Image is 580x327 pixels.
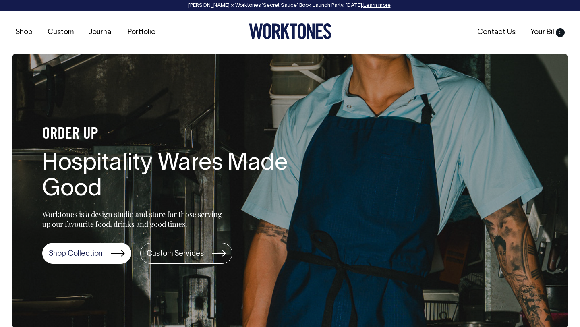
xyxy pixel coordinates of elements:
a: Journal [85,26,116,39]
a: Shop Collection [42,243,131,264]
a: Your Bill0 [527,26,568,39]
a: Learn more [363,3,391,8]
h4: ORDER UP [42,126,300,143]
div: [PERSON_NAME] × Worktones ‘Secret Sauce’ Book Launch Party, [DATE]. . [8,3,572,8]
a: Custom [44,26,77,39]
h1: Hospitality Wares Made Good [42,151,300,203]
span: 0 [556,28,565,37]
p: Worktones is a design studio and store for those serving up our favourite food, drinks and good t... [42,209,226,229]
a: Portfolio [124,26,159,39]
a: Shop [12,26,36,39]
a: Contact Us [474,26,519,39]
a: Custom Services [140,243,232,264]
